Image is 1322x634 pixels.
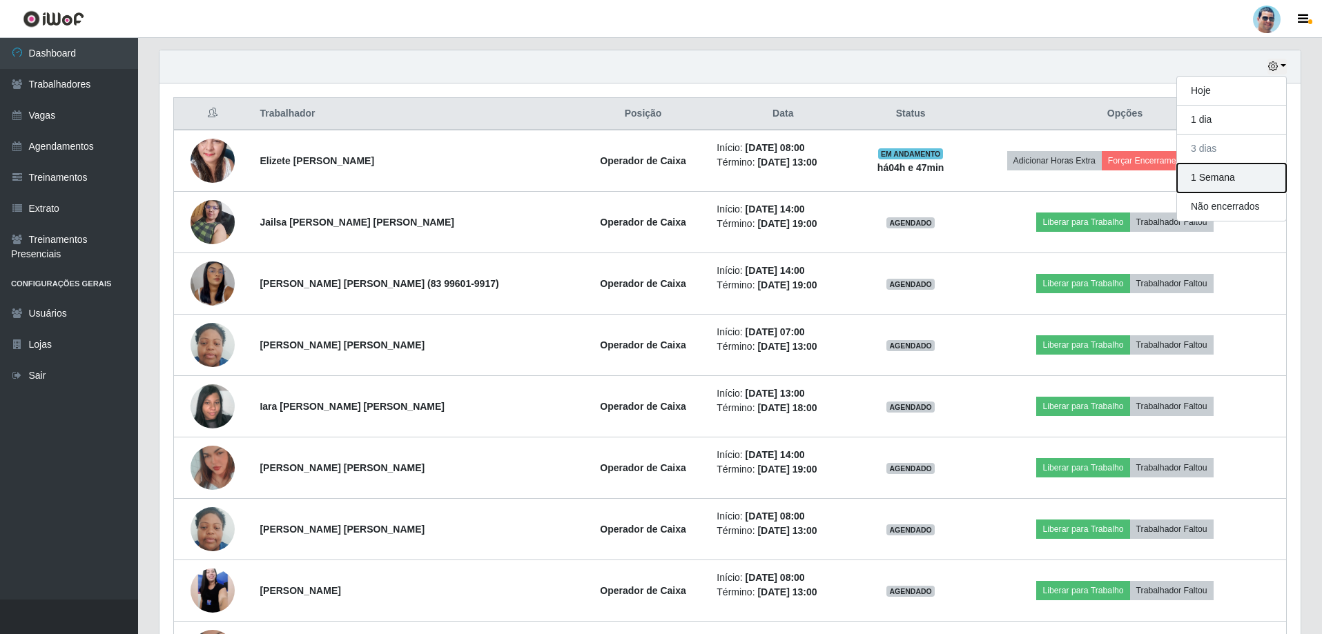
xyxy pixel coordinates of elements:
img: 1703538078729.jpeg [191,114,235,207]
time: [DATE] 18:00 [757,402,817,413]
li: Início: [717,202,849,217]
strong: Operador de Caixa [600,585,686,596]
button: Trabalhador Faltou [1130,519,1214,539]
button: Trabalhador Faltou [1130,212,1214,232]
img: 1709225632480.jpeg [191,316,235,375]
strong: Operador de Caixa [600,339,686,350]
li: Término: [717,339,849,354]
button: Trabalhador Faltou [1130,335,1214,355]
time: [DATE] 14:00 [746,265,805,276]
time: [DATE] 07:00 [746,326,805,337]
img: 1709225632480.jpeg [191,500,235,559]
time: [DATE] 14:00 [746,449,805,460]
button: Liberar para Trabalho [1036,581,1129,600]
time: [DATE] 13:00 [757,525,817,536]
button: 1 dia [1177,106,1286,135]
li: Término: [717,524,849,538]
time: [DATE] 08:00 [746,511,805,522]
time: [DATE] 13:00 [757,586,817,597]
button: Liberar para Trabalho [1036,335,1129,355]
th: Status [857,98,964,130]
button: Liberar para Trabalho [1036,274,1129,293]
strong: Jailsa [PERSON_NAME] [PERSON_NAME] [260,217,454,228]
button: Liberar para Trabalho [1036,212,1129,232]
span: AGENDADO [886,402,935,413]
time: [DATE] 19:00 [757,218,817,229]
th: Opções [964,98,1286,130]
strong: Elizete [PERSON_NAME] [260,155,374,166]
button: Liberar para Trabalho [1036,458,1129,477]
img: CoreUI Logo [23,10,84,28]
img: 1754879734939.jpeg [191,236,235,332]
li: Término: [717,401,849,415]
span: AGENDADO [886,217,935,228]
img: 1749692047494.jpeg [191,192,235,251]
strong: Operador de Caixa [600,462,686,473]
li: Término: [717,585,849,600]
th: Data [708,98,857,130]
li: Início: [717,325,849,339]
th: Posição [578,98,708,130]
button: Não encerrados [1177,192,1286,221]
li: Início: [717,509,849,524]
button: 1 Semana [1177,164,1286,192]
li: Término: [717,217,849,231]
span: AGENDADO [886,463,935,474]
strong: Operador de Caixa [600,278,686,289]
img: 1699494731109.jpeg [191,428,235,507]
strong: [PERSON_NAME] [PERSON_NAME] (83 99601-9917) [260,278,498,289]
li: Término: [717,278,849,293]
li: Início: [717,448,849,462]
strong: [PERSON_NAME] [PERSON_NAME] [260,524,425,535]
strong: Operador de Caixa [600,155,686,166]
th: Trabalhador [251,98,577,130]
strong: Iara [PERSON_NAME] [PERSON_NAME] [260,401,445,412]
strong: há 04 h e 47 min [877,162,944,173]
button: Hoje [1177,77,1286,106]
span: AGENDADO [886,524,935,535]
strong: [PERSON_NAME] [260,585,340,596]
time: [DATE] 08:00 [746,142,805,153]
button: Trabalhador Faltou [1130,581,1214,600]
button: 3 dias [1177,135,1286,164]
time: [DATE] 13:00 [746,388,805,399]
span: AGENDADO [886,586,935,597]
time: [DATE] 13:00 [757,157,817,168]
strong: Operador de Caixa [600,524,686,535]
button: Adicionar Horas Extra [1007,151,1102,170]
strong: [PERSON_NAME] [PERSON_NAME] [260,462,425,473]
time: [DATE] 13:00 [757,341,817,352]
button: Trabalhador Faltou [1130,458,1214,477]
button: Trabalhador Faltou [1130,274,1214,293]
li: Início: [717,141,849,155]
li: Início: [717,571,849,585]
time: [DATE] 08:00 [746,572,805,583]
button: Trabalhador Faltou [1130,397,1214,416]
img: 1739231578264.jpeg [191,377,235,435]
li: Término: [717,462,849,477]
span: AGENDADO [886,340,935,351]
time: [DATE] 19:00 [757,279,817,290]
strong: Operador de Caixa [600,401,686,412]
button: Forçar Encerramento [1102,151,1194,170]
time: [DATE] 19:00 [757,464,817,475]
strong: Operador de Caixa [600,217,686,228]
button: Liberar para Trabalho [1036,519,1129,539]
span: AGENDADO [886,279,935,290]
li: Término: [717,155,849,170]
time: [DATE] 14:00 [746,204,805,215]
span: EM ANDAMENTO [878,148,944,159]
li: Início: [717,386,849,401]
strong: [PERSON_NAME] [PERSON_NAME] [260,339,425,350]
li: Início: [717,264,849,278]
button: Liberar para Trabalho [1036,397,1129,416]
